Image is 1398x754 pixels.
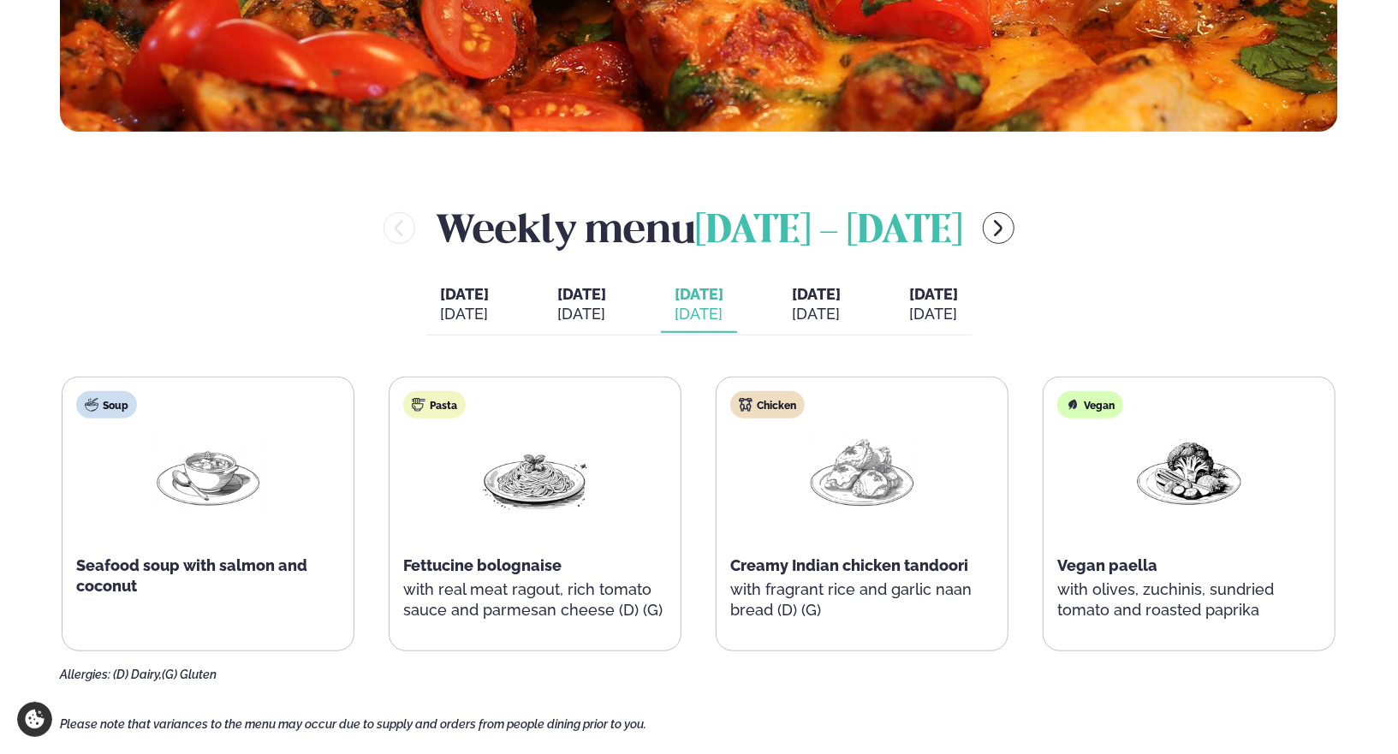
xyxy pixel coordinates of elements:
span: Please note that variances to the menu may occur due to supply and orders from people dining prio... [60,717,646,731]
button: [DATE] [DATE] [426,277,503,334]
div: [DATE] [557,304,606,324]
img: Spagetti.png [480,432,590,512]
img: Soup.png [153,432,263,512]
img: Vegan.svg [1066,398,1080,412]
span: (D) Dairy, [113,668,162,681]
button: [DATE] [DATE] [895,277,972,334]
p: with real meat ragout, rich tomato sauce and parmesan cheese (D) (G) [403,579,667,620]
span: [DATE] [792,285,841,303]
button: [DATE] [DATE] [544,277,620,334]
span: [DATE] - [DATE] [695,213,962,251]
p: with fragrant rice and garlic naan bread (D) (G) [730,579,994,620]
span: [DATE] [675,285,723,303]
p: with olives, zuchinis, sundried tomato and roasted paprika [1057,579,1321,620]
span: Vegan paella [1057,556,1157,574]
span: Fettucine bolognaise [403,556,562,574]
span: [DATE] [909,285,958,303]
img: Vegan.png [1134,432,1244,512]
div: Pasta [403,391,466,419]
img: soup.svg [85,398,98,412]
span: [DATE] [440,285,489,303]
span: Seafood soup with salmon and coconut [76,556,307,595]
img: chicken.svg [739,398,753,412]
span: [DATE] [557,284,606,305]
div: Vegan [1057,391,1123,419]
div: [DATE] [440,304,489,324]
span: Allergies: [60,668,110,681]
button: menu-btn-right [983,212,1014,244]
a: Cookie settings [17,702,52,737]
span: Creamy Indian chicken tandoori [730,556,968,574]
div: [DATE] [792,304,841,324]
div: Chicken [730,391,805,419]
span: (G) Gluten [162,668,217,681]
div: Soup [76,391,137,419]
button: [DATE] [DATE] [661,277,737,334]
div: [DATE] [909,304,958,324]
div: [DATE] [675,304,723,324]
button: [DATE] [DATE] [778,277,854,334]
h2: Weekly menu [436,200,962,256]
img: Chicken-thighs.png [807,432,917,512]
img: pasta.svg [412,398,425,412]
button: menu-btn-left [384,212,415,244]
